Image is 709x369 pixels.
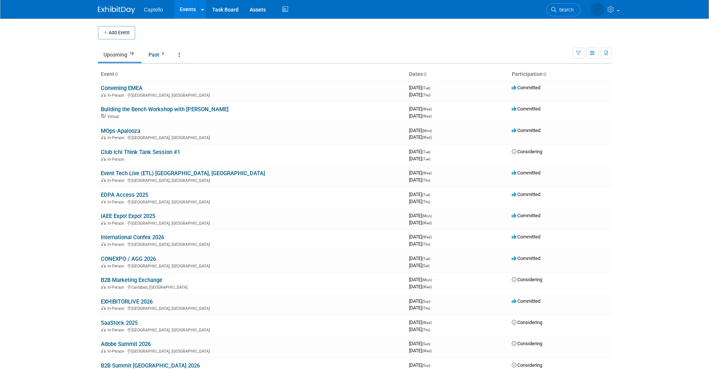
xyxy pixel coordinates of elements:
span: Committed [512,128,540,133]
span: [DATE] [409,156,430,161]
span: (Thu) [422,93,430,97]
div: [GEOGRAPHIC_DATA], [GEOGRAPHIC_DATA] [101,263,403,269]
span: - [431,85,432,90]
a: B2B Summit [GEOGRAPHIC_DATA] 2026 [101,362,200,369]
span: - [433,213,434,218]
a: Convening EMEA [101,85,143,92]
span: [DATE] [409,320,434,325]
span: [DATE] [409,128,434,133]
span: [DATE] [409,220,432,225]
span: [DATE] [409,134,432,140]
span: [DATE] [409,362,432,368]
span: (Thu) [422,200,430,204]
a: SaaStock 2025 [101,320,138,326]
span: Committed [512,298,540,304]
span: (Thu) [422,306,430,310]
span: (Mon) [422,278,432,282]
span: (Thu) [422,328,430,332]
span: [DATE] [409,327,430,332]
a: Past3 [143,48,172,62]
span: [DATE] [409,192,432,197]
button: Add Event [98,26,135,39]
a: CONEXPO / AGG 2026 [101,256,156,262]
a: Event Tech Live (ETL) [GEOGRAPHIC_DATA], [GEOGRAPHIC_DATA] [101,170,265,177]
a: Sort by Participation Type [543,71,546,77]
span: (Sun) [422,342,430,346]
span: In-Person [108,306,127,311]
span: (Thu) [422,242,430,246]
span: [DATE] [409,277,434,282]
img: Virtual Event [101,114,106,118]
span: - [433,170,434,176]
a: IAEE Expo! Expo! 2025 [101,213,155,219]
span: Committed [512,192,540,197]
a: Sort by Start Date [423,71,427,77]
span: Committed [512,234,540,240]
span: (Thu) [422,178,430,182]
span: [DATE] [409,256,432,261]
span: [DATE] [409,348,432,353]
span: [DATE] [409,170,434,176]
span: [DATE] [409,241,430,247]
span: (Wed) [422,349,432,353]
span: (Wed) [422,107,432,111]
img: In-Person Event [101,328,106,331]
span: - [431,256,432,261]
span: [DATE] [409,263,429,268]
span: (Wed) [422,221,432,225]
div: [GEOGRAPHIC_DATA], [GEOGRAPHIC_DATA] [101,327,403,333]
span: (Wed) [422,114,432,118]
span: In-Person [108,285,127,290]
span: [DATE] [409,106,434,112]
span: Considering [512,341,542,346]
span: (Wed) [422,135,432,139]
img: In-Person Event [101,221,106,225]
span: (Tue) [422,86,430,90]
div: Carlsbad, [GEOGRAPHIC_DATA] [101,284,403,290]
img: In-Person Event [101,306,106,310]
span: [DATE] [409,92,430,97]
span: (Wed) [422,171,432,175]
a: EXHIBITORLIVE 2026 [101,298,153,305]
span: 3 [160,51,166,57]
span: Considering [512,277,542,282]
span: [DATE] [409,305,430,311]
span: [DATE] [409,341,432,346]
span: (Sat) [422,264,429,268]
div: [GEOGRAPHIC_DATA], [GEOGRAPHIC_DATA] [101,92,403,98]
span: (Mon) [422,129,432,133]
span: - [433,128,434,133]
span: (Tue) [422,150,430,154]
span: [DATE] [409,149,432,154]
span: (Wed) [422,285,432,289]
span: Committed [512,106,540,112]
span: Considering [512,149,542,154]
img: In-Person Event [101,242,106,246]
img: In-Person Event [101,157,106,161]
span: [DATE] [409,85,432,90]
span: In-Person [108,264,127,269]
a: EDPA Access 2025 [101,192,148,198]
img: In-Person Event [101,200,106,203]
span: Considering [512,320,542,325]
span: (Wed) [422,235,432,239]
div: [GEOGRAPHIC_DATA], [GEOGRAPHIC_DATA] [101,305,403,311]
div: [GEOGRAPHIC_DATA], [GEOGRAPHIC_DATA] [101,134,403,140]
span: In-Person [108,328,127,333]
img: Mackenzie Hood [590,3,604,17]
span: Committed [512,256,540,261]
div: [GEOGRAPHIC_DATA], [GEOGRAPHIC_DATA] [101,199,403,205]
div: [GEOGRAPHIC_DATA], [GEOGRAPHIC_DATA] [101,177,403,183]
img: In-Person Event [101,93,106,97]
a: Upcoming18 [98,48,141,62]
a: International Confex 2026 [101,234,164,241]
span: In-Person [108,200,127,205]
th: Event [98,68,406,81]
span: - [431,192,432,197]
img: In-Person Event [101,135,106,139]
span: (Tue) [422,257,430,261]
span: In-Person [108,242,127,247]
span: Committed [512,213,540,218]
span: [DATE] [409,234,434,240]
img: In-Person Event [101,285,106,289]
